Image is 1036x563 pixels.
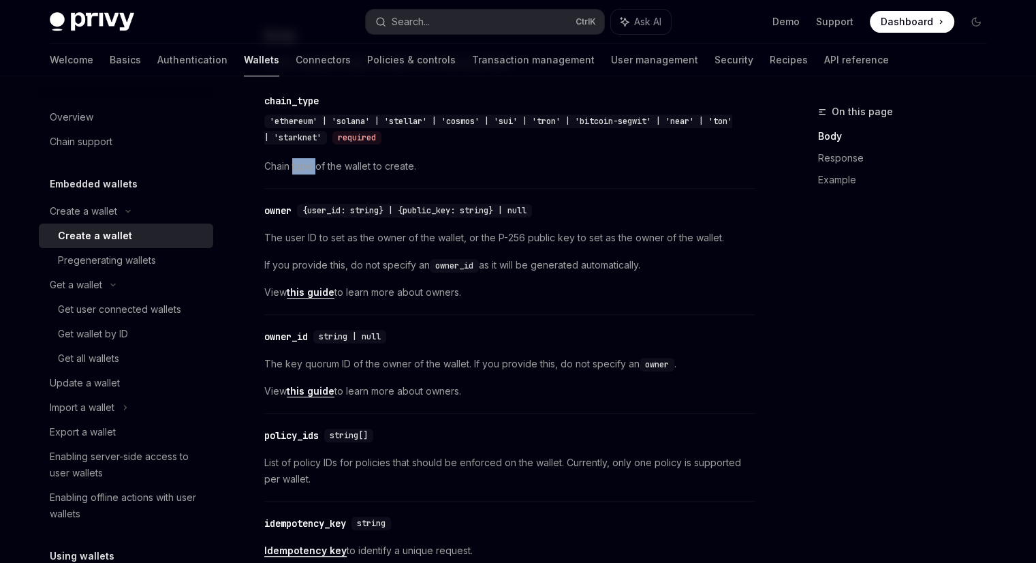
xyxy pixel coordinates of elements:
span: Dashboard [881,15,933,29]
span: If you provide this, do not specify an as it will be generated automatically. [264,257,755,273]
a: Security [715,44,753,76]
a: Get user connected wallets [39,297,213,322]
span: {user_id: string} | {public_key: string} | null [302,205,527,216]
button: Toggle dark mode [965,11,987,33]
span: Ask AI [634,15,661,29]
div: Get all wallets [58,350,119,367]
a: Response [818,147,998,169]
span: string [357,518,386,529]
span: Chain type of the wallet to create. [264,158,755,174]
a: Connectors [296,44,351,76]
a: Pregenerating wallets [39,248,213,273]
div: Enabling server-side access to user wallets [50,448,205,481]
a: Get wallet by ID [39,322,213,346]
a: Transaction management [472,44,595,76]
span: The user ID to set as the owner of the wallet, or the P-256 public key to set as the owner of the... [264,230,755,246]
span: List of policy IDs for policies that should be enforced on the wallet. Currently, only one policy... [264,455,755,487]
div: Enabling offline actions with user wallets [50,489,205,522]
div: Create a wallet [58,228,132,244]
div: chain_type [264,94,319,108]
span: View to learn more about owners. [264,284,755,301]
a: Dashboard [870,11,954,33]
a: Recipes [770,44,808,76]
span: Ctrl K [576,16,596,27]
div: Get a wallet [50,277,102,293]
div: Create a wallet [50,203,117,219]
a: Body [818,125,998,147]
a: Enabling offline actions with user wallets [39,485,213,526]
button: Search...CtrlK [366,10,604,34]
span: string | null [319,331,381,342]
div: Update a wallet [50,375,120,391]
a: this guide [287,385,334,397]
a: Update a wallet [39,371,213,395]
div: owner [264,204,292,217]
a: Overview [39,105,213,130]
a: Wallets [244,44,279,76]
div: Chain support [50,134,112,150]
code: owner_id [430,259,479,273]
a: Welcome [50,44,93,76]
a: Idempotency key [264,545,347,557]
a: Create a wallet [39,224,213,248]
span: 'ethereum' | 'solana' | 'stellar' | 'cosmos' | 'sui' | 'tron' | 'bitcoin-segwit' | 'near' | 'ton'... [264,116,732,143]
a: Get all wallets [39,346,213,371]
div: owner_id [264,330,308,344]
img: dark logo [50,12,134,31]
a: Export a wallet [39,420,213,444]
div: Pregenerating wallets [58,252,156,269]
div: Get wallet by ID [58,326,128,342]
span: On this page [832,104,893,120]
div: policy_ids [264,429,319,442]
span: string[] [330,430,368,441]
div: Export a wallet [50,424,116,440]
a: Chain support [39,130,213,154]
div: idempotency_key [264,517,346,530]
div: required [332,131,381,144]
button: Ask AI [611,10,671,34]
span: to identify a unique request. [264,543,755,559]
div: Get user connected wallets [58,301,181,318]
a: Enabling server-side access to user wallets [39,444,213,485]
a: Basics [110,44,141,76]
h5: Embedded wallets [50,176,138,192]
a: User management [611,44,698,76]
a: Authentication [157,44,227,76]
a: Support [816,15,853,29]
a: this guide [287,286,334,299]
div: Search... [392,14,430,30]
span: The key quorum ID of the owner of the wallet. If you provide this, do not specify an . [264,356,755,372]
a: API reference [824,44,889,76]
div: Overview [50,109,93,125]
a: Demo [772,15,800,29]
div: Import a wallet [50,399,114,416]
a: Example [818,169,998,191]
span: View to learn more about owners. [264,383,755,399]
code: owner [640,358,674,371]
a: Policies & controls [367,44,456,76]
